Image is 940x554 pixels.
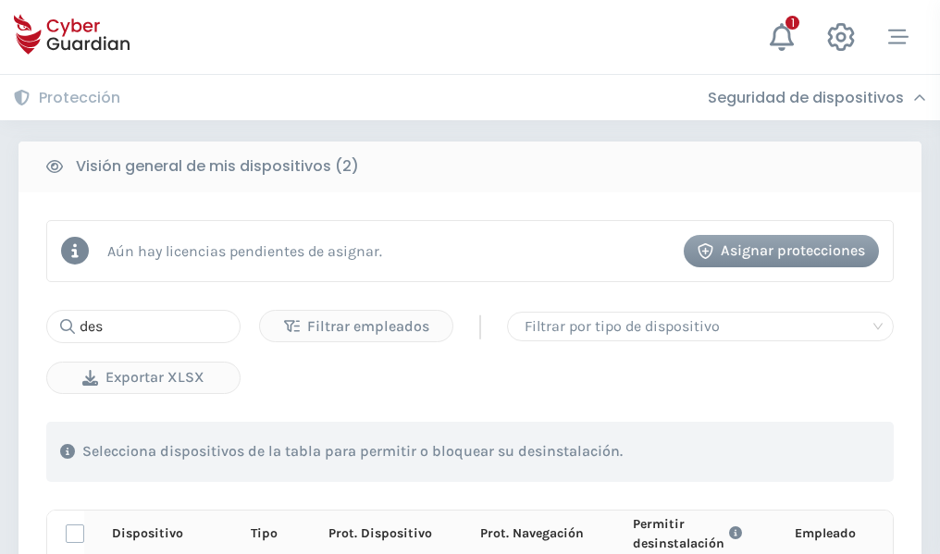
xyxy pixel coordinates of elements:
h3: Seguridad de dispositivos [708,89,904,107]
div: Exportar XLSX [61,366,226,388]
span: | [476,313,484,340]
p: Aún hay licencias pendientes de asignar. [107,242,382,260]
div: Prot. Navegación [480,523,604,543]
div: Tipo [251,523,301,543]
div: Empleado [795,523,929,543]
input: Buscar... [46,310,241,343]
div: Permitir desinstalación [633,514,767,553]
button: Link to FAQ information [724,514,747,553]
b: Visión general de mis dispositivos (2) [76,155,359,178]
button: Filtrar empleados [259,310,453,342]
h3: Protección [39,89,120,107]
div: Prot. Dispositivo [328,523,452,543]
div: Seguridad de dispositivos [708,89,926,107]
button: Asignar protecciones [684,235,879,267]
p: Selecciona dispositivos de la tabla para permitir o bloquear su desinstalación. [82,442,623,461]
div: Dispositivo [112,523,223,543]
div: Asignar protecciones [698,240,865,262]
div: Filtrar empleados [274,315,439,338]
div: 1 [785,16,799,30]
button: Exportar XLSX [46,362,241,394]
